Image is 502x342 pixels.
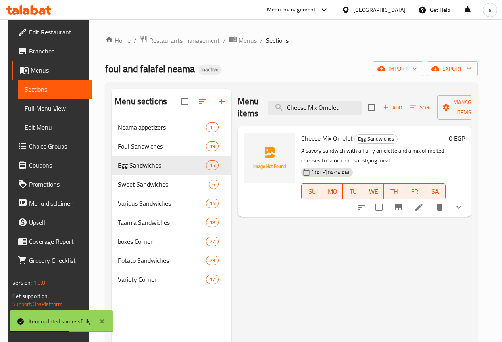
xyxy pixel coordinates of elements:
[206,162,218,169] span: 15
[18,118,92,137] a: Edit Menu
[301,183,322,199] button: SU
[206,276,218,283] span: 17
[12,137,92,156] a: Choice Groups
[118,180,209,189] span: Sweet Sandwiches
[12,232,92,251] a: Coverage Report
[363,99,380,116] span: Select section
[193,92,212,111] span: Sort sections
[29,46,86,56] span: Branches
[118,122,206,132] span: Neama appetizers
[140,35,220,46] a: Restaurants management
[244,133,295,183] img: Cheese Mix Omelet
[389,198,408,217] button: Branch-specific-item
[301,146,445,166] p: A savory sandwich with a fluffy omelette and a mix of melted cheeses for a rich and satisfying meal.
[29,141,86,151] span: Choice Groups
[444,97,484,117] span: Manage items
[29,160,86,170] span: Coupons
[12,213,92,232] a: Upsell
[112,232,231,251] div: boxes Corner27
[118,218,206,227] div: Taamia Sandwiches
[238,36,257,45] span: Menus
[425,183,446,199] button: SA
[305,186,319,197] span: SU
[12,277,32,288] span: Version:
[206,257,218,264] span: 29
[206,143,218,150] span: 19
[118,141,206,151] span: Foul Sandwiches
[18,99,92,118] a: Full Menu View
[428,186,442,197] span: SA
[449,198,468,217] button: show more
[118,160,206,170] span: Egg Sandwiches
[408,186,422,197] span: FR
[134,36,137,45] li: /
[12,61,92,80] a: Menus
[384,183,404,199] button: TH
[33,277,46,288] span: 1.0.0
[229,35,257,46] a: Menus
[29,27,86,37] span: Edit Restaurant
[118,237,206,246] span: boxes Corner
[371,199,387,216] span: Select to update
[454,203,464,212] svg: Show Choices
[209,181,218,188] span: 6
[112,175,231,194] div: Sweet Sandwiches6
[410,103,432,112] span: Sort
[29,237,86,246] span: Coverage Report
[206,122,219,132] div: items
[212,92,231,111] button: Add section
[206,199,219,208] div: items
[12,156,92,175] a: Coupons
[268,101,362,115] input: search
[223,36,226,45] li: /
[177,93,193,110] span: Select all sections
[267,5,316,15] div: Menu-management
[198,66,222,73] span: Inactive
[308,169,352,176] span: [DATE] 04:14 AM
[206,256,219,265] div: items
[25,122,86,132] span: Edit Menu
[12,42,92,61] a: Branches
[238,96,258,119] h2: Menu items
[352,198,371,217] button: sort-choices
[118,256,206,265] span: Potato Sandwiches
[198,65,222,75] div: Inactive
[29,317,91,326] div: Item updated successfully
[380,101,405,114] span: Add item
[206,219,218,226] span: 18
[427,61,478,76] button: export
[206,160,219,170] div: items
[115,96,167,107] h2: Menu sections
[112,270,231,289] div: Variety Corner17
[18,80,92,99] a: Sections
[12,175,92,194] a: Promotions
[112,115,231,292] nav: Menu sections
[112,251,231,270] div: Potato Sandwiches29
[363,183,384,199] button: WE
[206,124,218,131] span: 11
[206,141,219,151] div: items
[387,186,401,197] span: TH
[206,218,219,227] div: items
[12,23,92,42] a: Edit Restaurant
[29,256,86,265] span: Grocery Checklist
[206,275,219,284] div: items
[118,275,206,284] span: Variety Corner
[379,64,417,74] span: import
[353,6,406,14] div: [GEOGRAPHIC_DATA]
[430,198,449,217] button: delete
[112,137,231,156] div: Foul Sandwiches19
[118,199,206,208] div: Various Sandwiches
[355,134,397,143] span: Egg Sandwiches
[105,60,195,78] span: foul and falafel neama
[29,180,86,189] span: Promotions
[12,194,92,213] a: Menu disclaimer
[206,200,218,207] span: 14
[404,183,425,199] button: FR
[12,251,92,270] a: Grocery Checklist
[346,186,360,197] span: TU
